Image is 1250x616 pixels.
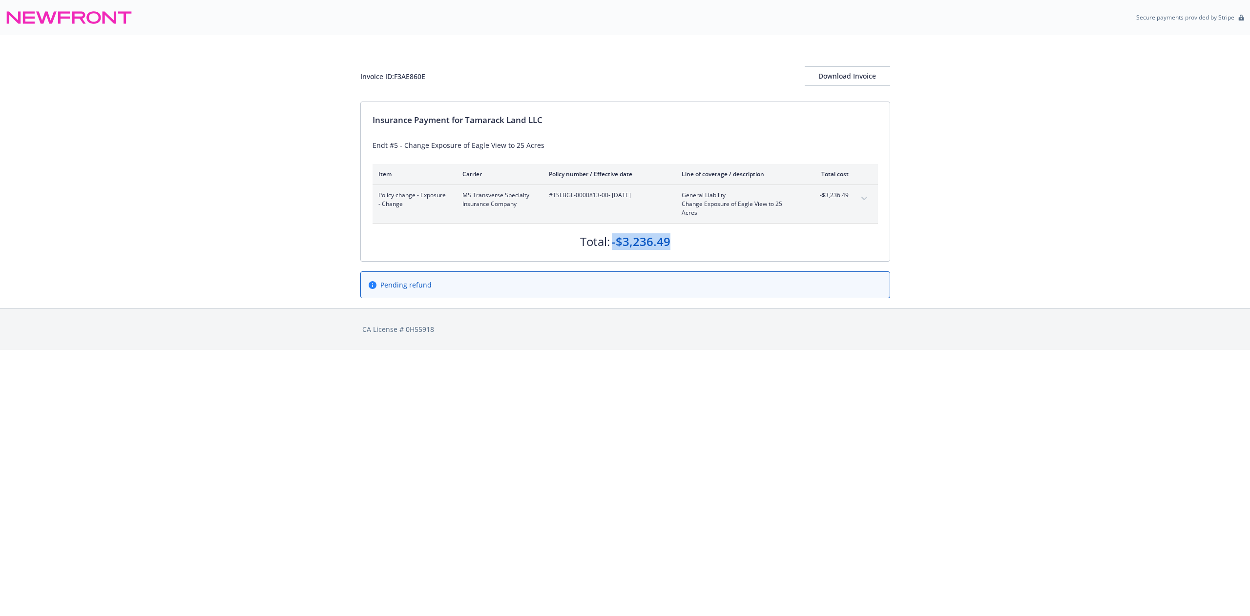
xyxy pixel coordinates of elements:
[805,66,890,86] button: Download Invoice
[462,170,533,178] div: Carrier
[373,114,878,126] div: Insurance Payment for Tamarack Land LLC
[1136,13,1234,21] p: Secure payments provided by Stripe
[612,233,670,250] div: -$3,236.49
[360,71,425,82] div: Invoice ID: F3AE860E
[580,233,610,250] div: Total:
[812,191,849,200] span: -$3,236.49
[682,170,796,178] div: Line of coverage / description
[812,170,849,178] div: Total cost
[682,191,796,200] span: General Liability
[373,140,878,150] div: Endt #5 - Change Exposure of Eagle View to 25 Acres
[549,191,666,200] span: #TSLBGL-0000813-00 - [DATE]
[462,191,533,208] span: MS Transverse Specialty Insurance Company
[549,170,666,178] div: Policy number / Effective date
[805,67,890,85] div: Download Invoice
[378,170,447,178] div: Item
[378,191,447,208] span: Policy change - Exposure - Change
[373,185,878,223] div: Policy change - Exposure - ChangeMS Transverse Specialty Insurance Company#TSLBGL-0000813-00- [DA...
[380,280,432,290] span: Pending refund
[362,324,888,334] div: CA License # 0H55918
[682,191,796,217] span: General LiabilityChange Exposure of Eagle View to 25 Acres
[682,200,796,217] span: Change Exposure of Eagle View to 25 Acres
[856,191,872,206] button: expand content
